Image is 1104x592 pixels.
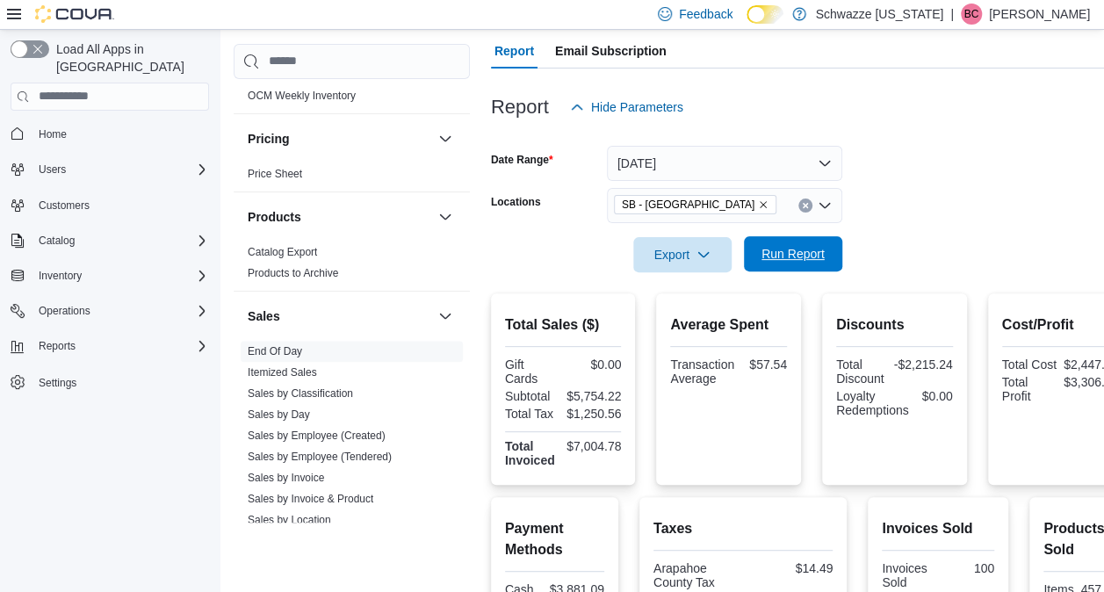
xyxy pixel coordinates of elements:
div: $1,250.56 [566,407,621,421]
span: Settings [32,371,209,393]
span: Users [39,162,66,177]
label: Locations [491,195,541,209]
span: Catalog [39,234,75,248]
a: OCM Weekly Inventory [248,90,356,102]
span: Email Subscription [555,33,667,69]
a: Settings [32,372,83,393]
a: Customers [32,195,97,216]
div: -$2,215.24 [894,357,953,372]
button: Users [4,157,216,182]
span: Sales by Employee (Created) [248,429,386,443]
div: $5,754.22 [566,389,621,403]
span: Export [644,237,721,272]
div: OCM [234,85,470,113]
span: Users [32,159,209,180]
span: Load All Apps in [GEOGRAPHIC_DATA] [49,40,209,76]
div: Loyalty Redemptions [836,389,909,417]
button: Catalog [32,230,82,251]
a: Sales by Employee (Tendered) [248,451,392,463]
h2: Discounts [836,314,953,336]
button: Inventory [32,265,89,286]
button: Run Report [744,236,842,271]
nav: Complex example [11,114,209,441]
span: Sales by Invoice & Product [248,492,373,506]
button: Pricing [248,130,431,148]
a: Sales by Day [248,408,310,421]
button: Hide Parameters [563,90,690,125]
span: Sales by Classification [248,386,353,401]
span: Report [494,33,534,69]
h2: Taxes [653,518,833,539]
h2: Total Sales ($) [505,314,622,336]
button: Settings [4,369,216,394]
p: [PERSON_NAME] [989,4,1090,25]
button: Export [633,237,732,272]
button: Catalog [4,228,216,253]
span: Operations [39,304,90,318]
a: Itemized Sales [248,366,317,379]
label: Date Range [491,153,553,167]
button: Open list of options [818,199,832,213]
div: Pricing [234,163,470,191]
span: Inventory [39,269,82,283]
a: Catalog Export [248,246,317,258]
span: SB - [GEOGRAPHIC_DATA] [622,196,754,213]
span: SB - Glendale [614,195,776,214]
button: Sales [248,307,431,325]
div: Total Tax [505,407,559,421]
input: Dark Mode [747,5,783,24]
p: Schwazze [US_STATE] [815,4,943,25]
div: $57.54 [741,357,787,372]
button: Products [248,208,431,226]
button: Operations [32,300,97,321]
span: Hide Parameters [591,98,683,116]
h2: Invoices Sold [882,518,994,539]
button: Clear input [798,199,812,213]
span: Customers [39,199,90,213]
h3: Report [491,97,549,118]
div: Transaction Average [670,357,734,386]
button: Sales [435,306,456,327]
span: Home [39,127,67,141]
button: Customers [4,192,216,218]
span: Run Report [761,245,825,263]
button: Reports [32,336,83,357]
button: Operations [4,299,216,323]
div: $14.49 [747,561,833,575]
div: $0.00 [915,389,952,403]
button: Reports [4,334,216,358]
a: End Of Day [248,345,302,357]
a: Price Sheet [248,168,302,180]
span: Products to Archive [248,266,338,280]
div: Total Cost [1002,357,1057,372]
h2: Payment Methods [505,518,604,560]
div: Total Profit [1002,375,1057,403]
span: Sales by Invoice [248,471,324,485]
a: Products to Archive [248,267,338,279]
span: BC [964,4,979,25]
a: Sales by Employee (Created) [248,430,386,442]
p: | [950,4,954,25]
strong: Total Invoiced [505,439,555,467]
button: Inventory [4,264,216,288]
button: Remove SB - Glendale from selection in this group [758,199,768,210]
div: Invoices Sold [882,561,934,589]
span: Inventory [32,265,209,286]
div: Total Discount [836,357,887,386]
div: Gift Cards [505,357,559,386]
span: Sales by Day [248,408,310,422]
div: 100 [942,561,994,575]
span: Reports [39,339,76,353]
span: Settings [39,376,76,390]
span: Feedback [679,5,732,23]
div: $7,004.78 [566,439,621,453]
span: OCM Weekly Inventory [248,89,356,103]
span: Catalog [32,230,209,251]
span: End Of Day [248,344,302,358]
div: Arapahoe County Tax [653,561,740,589]
a: Sales by Classification [248,387,353,400]
img: Cova [35,5,114,23]
span: Operations [32,300,209,321]
a: Sales by Location [248,514,331,526]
